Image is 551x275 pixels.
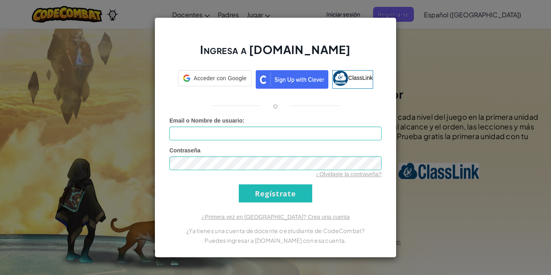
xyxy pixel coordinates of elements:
p: Puedes ingresar a [DOMAIN_NAME] con esa cuenta. [169,235,382,245]
span: Contraseña [169,147,200,154]
h2: Ingresa a [DOMAIN_NAME] [169,42,382,65]
input: Regístrate [239,184,312,202]
a: ¿Primera vez en [GEOGRAPHIC_DATA]? Crea una cuenta [201,214,350,220]
p: ¿Ya tienes una cuenta de docente o estudiante de CodeCombat? [169,226,382,235]
p: o [273,101,278,110]
img: classlink-logo-small.png [333,71,348,86]
span: Email o Nombre de usuario [169,117,242,124]
span: ClassLink [348,75,373,81]
span: Acceder con Google [194,74,246,82]
label: : [169,117,244,125]
a: ¿Olvidaste la contraseña? [316,171,382,177]
div: Acceder con Google [178,70,252,86]
img: clever_sso_button@2x.png [256,70,328,89]
a: Acceder con Google [178,70,252,89]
